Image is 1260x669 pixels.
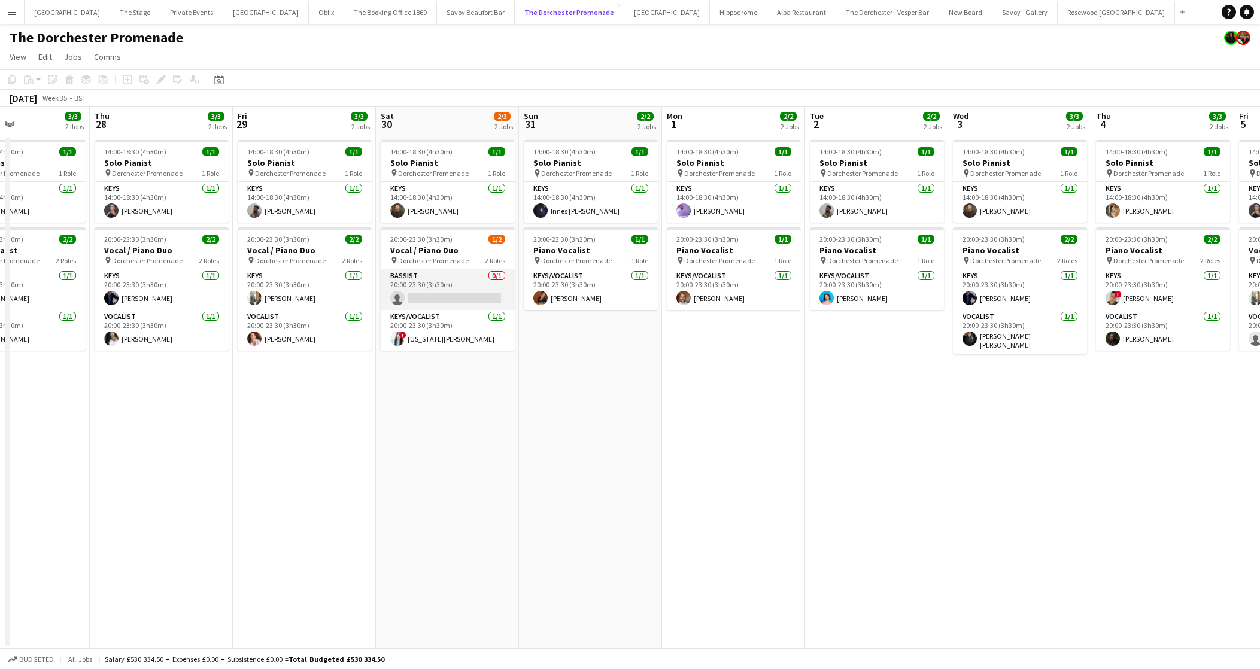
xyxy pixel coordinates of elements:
[381,182,515,223] app-card-role: Keys1/114:00-18:30 (4h30m)[PERSON_NAME]
[774,169,791,178] span: 1 Role
[381,245,515,256] h3: Vocal / Piano Duo
[5,49,31,65] a: View
[95,269,229,310] app-card-role: Keys1/120:00-23:30 (3h30m)[PERSON_NAME]
[95,227,229,351] app-job-card: 20:00-23:30 (3h30m)2/2Vocal / Piano Duo Dorchester Promenade2 RolesKeys1/120:00-23:30 (3h30m)[PER...
[970,256,1041,265] span: Dorchester Promenade
[105,655,384,664] div: Salary £530 334.50 + Expenses £0.00 + Subsistence £0.00 =
[95,310,229,351] app-card-role: Vocalist1/120:00-23:30 (3h30m)[PERSON_NAME]
[345,147,362,156] span: 1/1
[381,227,515,351] div: 20:00-23:30 (3h30m)1/2Vocal / Piano Duo Dorchester Promenade2 RolesBassist0/120:00-23:30 (3h30m) ...
[963,147,1025,156] span: 14:00-18:30 (4h30m)
[1096,182,1230,223] app-card-role: Keys1/114:00-18:30 (4h30m)[PERSON_NAME]
[953,310,1087,354] app-card-role: Vocalist1/120:00-23:30 (3h30m)[PERSON_NAME] [PERSON_NAME]
[95,111,110,121] span: Thu
[345,169,362,178] span: 1 Role
[202,169,219,178] span: 1 Role
[390,147,453,156] span: 14:00-18:30 (4h30m)
[208,112,224,121] span: 3/3
[1200,256,1220,265] span: 2 Roles
[1209,112,1226,121] span: 3/3
[631,235,648,244] span: 1/1
[953,157,1087,168] h3: Solo Pianist
[1096,157,1230,168] h3: Solo Pianist
[381,157,515,168] h3: Solo Pianist
[1096,245,1230,256] h3: Piano Vocalist
[238,182,372,223] app-card-role: Keys1/114:00-18:30 (4h30m)[PERSON_NAME]
[223,1,309,24] button: [GEOGRAPHIC_DATA]
[95,245,229,256] h3: Vocal / Piano Duo
[494,122,513,131] div: 2 Jobs
[781,122,799,131] div: 2 Jobs
[65,112,81,121] span: 3/3
[667,227,801,310] app-job-card: 20:00-23:30 (3h30m)1/1Piano Vocalist Dorchester Promenade1 RoleKeys/Vocalist1/120:00-23:30 (3h30m...
[238,140,372,223] div: 14:00-18:30 (4h30m)1/1Solo Pianist Dorchester Promenade1 RoleKeys1/114:00-18:30 (4h30m)[PERSON_NAME]
[637,122,656,131] div: 2 Jobs
[199,256,219,265] span: 2 Roles
[780,112,797,121] span: 2/2
[247,235,309,244] span: 20:00-23:30 (3h30m)
[351,122,370,131] div: 2 Jobs
[10,51,26,62] span: View
[1106,147,1168,156] span: 14:00-18:30 (4h30m)
[40,93,69,102] span: Week 35
[953,140,1087,223] app-job-card: 14:00-18:30 (4h30m)1/1Solo Pianist Dorchester Promenade1 RoleKeys1/114:00-18:30 (4h30m)[PERSON_NAME]
[631,147,648,156] span: 1/1
[95,182,229,223] app-card-role: Keys1/114:00-18:30 (4h30m)[PERSON_NAME]
[488,147,505,156] span: 1/1
[667,245,801,256] h3: Piano Vocalist
[494,112,511,121] span: 2/3
[66,655,95,664] span: All jobs
[1210,122,1228,131] div: 2 Jobs
[667,111,682,121] span: Mon
[381,140,515,223] app-job-card: 14:00-18:30 (4h30m)1/1Solo Pianist Dorchester Promenade1 RoleKeys1/114:00-18:30 (4h30m)[PERSON_NAME]
[38,51,52,62] span: Edit
[95,140,229,223] app-job-card: 14:00-18:30 (4h30m)1/1Solo Pianist Dorchester Promenade1 RoleKeys1/114:00-18:30 (4h30m)[PERSON_NAME]
[515,1,624,24] button: The Dorchester Promenade
[398,169,469,178] span: Dorchester Promenade
[541,169,612,178] span: Dorchester Promenade
[684,256,755,265] span: Dorchester Promenade
[533,235,596,244] span: 20:00-23:30 (3h30m)
[238,111,247,121] span: Fri
[1096,227,1230,351] div: 20:00-23:30 (3h30m)2/2Piano Vocalist Dorchester Promenade2 RolesKeys1/120:00-23:30 (3h30m)![PERSO...
[819,147,882,156] span: 14:00-18:30 (4h30m)
[238,227,372,351] app-job-card: 20:00-23:30 (3h30m)2/2Vocal / Piano Duo Dorchester Promenade2 RolesKeys1/120:00-23:30 (3h30m)[PER...
[524,227,658,310] app-job-card: 20:00-23:30 (3h30m)1/1Piano Vocalist Dorchester Promenade1 RoleKeys/Vocalist1/120:00-23:30 (3h30m...
[710,1,767,24] button: Hippodrome
[963,235,1025,244] span: 20:00-23:30 (3h30m)
[1067,122,1085,131] div: 2 Jobs
[59,235,76,244] span: 2/2
[399,332,406,339] span: !
[1096,140,1230,223] app-job-card: 14:00-18:30 (4h30m)1/1Solo Pianist Dorchester Promenade1 RoleKeys1/114:00-18:30 (4h30m)[PERSON_NAME]
[208,122,227,131] div: 2 Jobs
[533,147,596,156] span: 14:00-18:30 (4h30m)
[95,157,229,168] h3: Solo Pianist
[810,140,944,223] div: 14:00-18:30 (4h30m)1/1Solo Pianist Dorchester Promenade1 RoleKeys1/114:00-18:30 (4h30m)[PERSON_NAME]
[970,169,1041,178] span: Dorchester Promenade
[667,182,801,223] app-card-role: Keys1/114:00-18:30 (4h30m)[PERSON_NAME]
[992,1,1058,24] button: Savoy - Gallery
[289,655,384,664] span: Total Budgeted £530 334.50
[924,122,942,131] div: 2 Jobs
[1113,256,1184,265] span: Dorchester Promenade
[488,169,505,178] span: 1 Role
[524,111,538,121] span: Sun
[524,269,658,310] app-card-role: Keys/Vocalist1/120:00-23:30 (3h30m)[PERSON_NAME]
[631,256,648,265] span: 1 Role
[59,169,76,178] span: 1 Role
[1061,147,1077,156] span: 1/1
[819,235,882,244] span: 20:00-23:30 (3h30m)
[667,157,801,168] h3: Solo Pianist
[684,169,755,178] span: Dorchester Promenade
[1236,31,1250,45] app-user-avatar: Rosie Skuse
[110,1,160,24] button: The Stage
[1239,111,1249,121] span: Fri
[917,256,934,265] span: 1 Role
[810,111,824,121] span: Tue
[19,655,54,664] span: Budgeted
[524,245,658,256] h3: Piano Vocalist
[202,235,219,244] span: 2/2
[1113,169,1184,178] span: Dorchester Promenade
